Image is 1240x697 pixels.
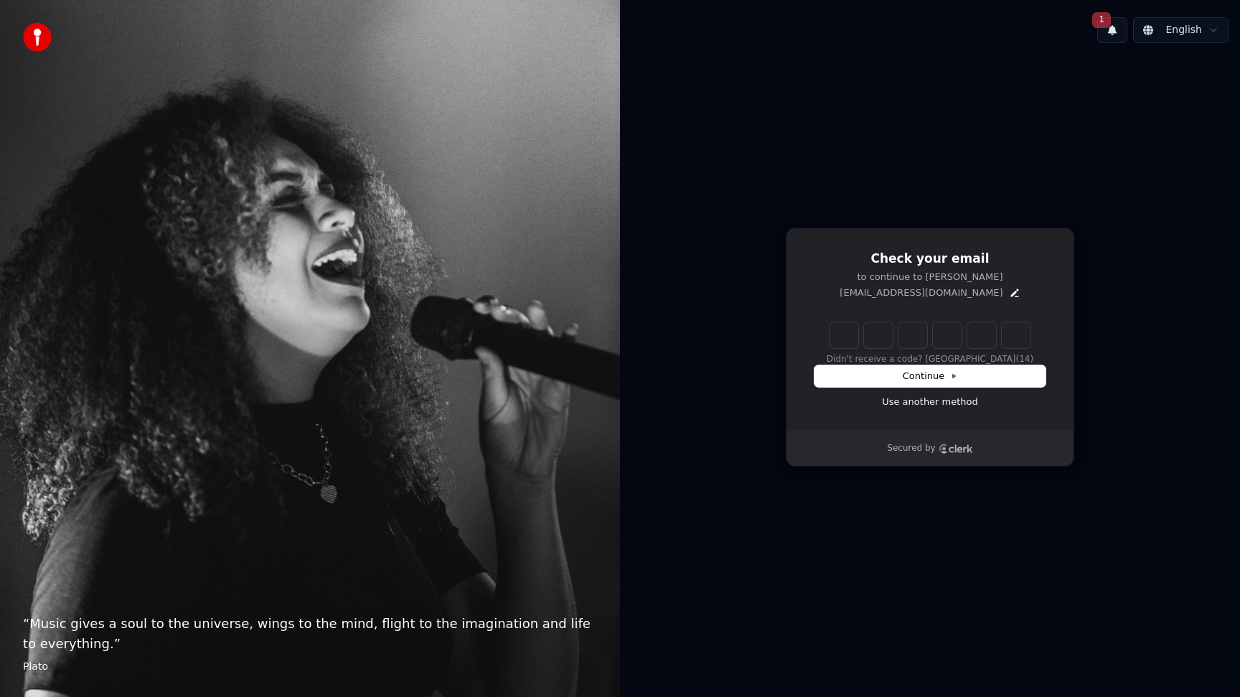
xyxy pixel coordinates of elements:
[882,396,978,408] a: Use another method
[1009,287,1020,299] button: Edit
[887,443,935,454] p: Secured by
[814,365,1046,387] button: Continue
[939,444,973,454] a: Clerk logo
[814,271,1046,284] p: to continue to [PERSON_NAME]
[814,251,1046,268] h1: Check your email
[830,322,1059,348] input: Enter verification code
[903,370,957,383] span: Continue
[1097,17,1127,43] button: 1
[840,286,1002,299] p: [EMAIL_ADDRESS][DOMAIN_NAME]
[23,660,597,674] footer: Plato
[23,23,52,52] img: youka
[23,614,597,654] p: “ Music gives a soul to the universe, wings to the mind, flight to the imagination and life to ev...
[1092,12,1111,28] span: 1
